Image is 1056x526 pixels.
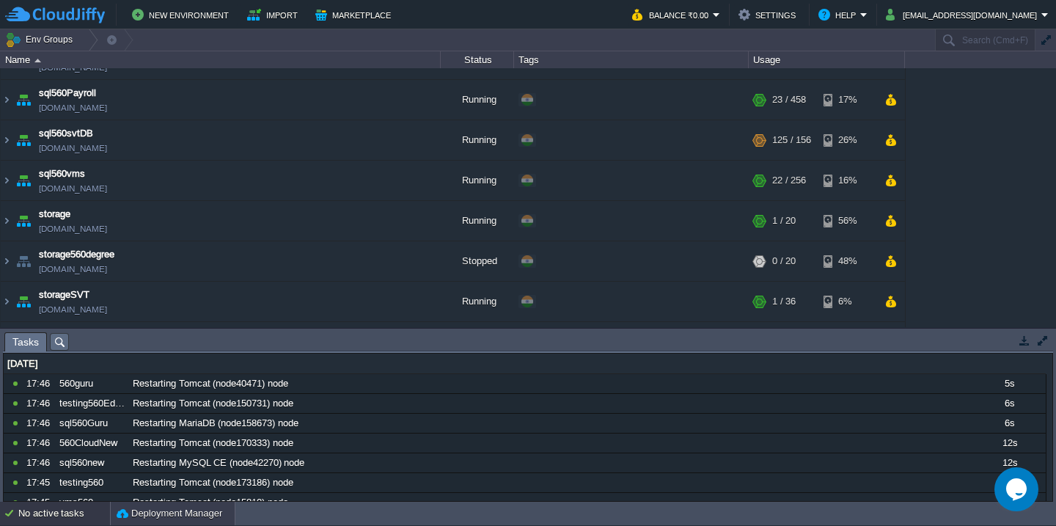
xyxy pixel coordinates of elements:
[13,161,34,200] img: AMDAwAAAACH5BAEAAAAALAAAAAABAAEAAAICRAEAOw==
[5,29,78,50] button: Env Groups
[515,51,748,68] div: Tags
[441,322,514,362] div: Running
[441,80,514,120] div: Running
[39,126,93,141] a: sql560svtDB
[56,394,128,413] div: testing560EduBee
[26,493,54,512] div: 17:45
[56,414,128,433] div: sql560Guru
[39,86,96,101] a: sql560Payroll
[39,181,107,196] span: [DOMAIN_NAME]
[973,493,1045,512] div: 6s
[39,302,107,317] span: [DOMAIN_NAME]
[26,394,54,413] div: 17:46
[824,201,871,241] div: 56%
[133,397,293,410] span: Restarting Tomcat (node150731) node
[34,59,41,62] img: AMDAwAAAACH5BAEAAAAALAAAAAABAAEAAAICRAEAOw==
[133,496,288,509] span: Restarting Tomcat (node15810) node
[13,282,34,321] img: AMDAwAAAACH5BAEAAAAALAAAAAABAAEAAAICRAEAOw==
[772,241,796,281] div: 0 / 20
[772,120,811,160] div: 125 / 156
[824,120,871,160] div: 26%
[772,282,796,321] div: 1 / 36
[13,120,34,160] img: AMDAwAAAACH5BAEAAAAALAAAAAABAAEAAAICRAEAOw==
[441,161,514,200] div: Running
[973,414,1045,433] div: 6s
[39,262,107,277] span: [DOMAIN_NAME]
[441,282,514,321] div: Running
[39,288,89,302] a: storageSVT
[824,241,871,281] div: 48%
[13,80,34,120] img: AMDAwAAAACH5BAEAAAAALAAAAAABAAEAAAICRAEAOw==
[886,6,1041,23] button: [EMAIL_ADDRESS][DOMAIN_NAME]
[441,120,514,160] div: Running
[441,201,514,241] div: Running
[39,167,85,181] a: sql560vms
[56,374,128,393] div: 560guru
[56,434,128,453] div: 560CloudNew
[1,201,12,241] img: AMDAwAAAACH5BAEAAAAALAAAAAABAAEAAAICRAEAOw==
[26,414,54,433] div: 17:46
[824,282,871,321] div: 6%
[441,51,513,68] div: Status
[749,51,904,68] div: Usage
[824,80,871,120] div: 17%
[738,6,800,23] button: Settings
[772,201,796,241] div: 1 / 20
[133,476,293,489] span: Restarting Tomcat (node173186) node
[973,374,1045,393] div: 5s
[973,473,1045,492] div: 12s
[824,161,871,200] div: 16%
[133,377,288,390] span: Restarting Tomcat (node40471) node
[1,161,12,200] img: AMDAwAAAACH5BAEAAAAALAAAAAABAAEAAAICRAEAOw==
[5,6,105,24] img: CloudJiffy
[26,374,54,393] div: 17:46
[772,322,796,362] div: 1 / 12
[13,201,34,241] img: AMDAwAAAACH5BAEAAAAALAAAAAABAAEAAAICRAEAOw==
[56,493,128,512] div: vms560
[818,6,860,23] button: Help
[13,241,34,281] img: AMDAwAAAACH5BAEAAAAALAAAAAABAAEAAAICRAEAOw==
[824,322,871,362] div: 14%
[1,51,440,68] div: Name
[4,354,1046,373] div: [DATE]
[1,80,12,120] img: AMDAwAAAACH5BAEAAAAALAAAAAABAAEAAAICRAEAOw==
[973,434,1045,453] div: 12s
[39,141,107,156] span: [DOMAIN_NAME]
[772,80,806,120] div: 23 / 458
[994,467,1041,511] iframe: chat widget
[441,241,514,281] div: Stopped
[1,322,12,362] img: AMDAwAAAACH5BAEAAAAALAAAAAABAAEAAAICRAEAOw==
[56,473,128,492] div: testing560
[26,473,54,492] div: 17:45
[133,456,304,470] span: Restarting MySQL CE (node42270) node
[12,333,39,351] span: Tasks
[18,502,110,525] div: No active tasks
[39,222,107,236] span: [DOMAIN_NAME]
[1,241,12,281] img: AMDAwAAAACH5BAEAAAAALAAAAAABAAEAAAICRAEAOw==
[1,120,12,160] img: AMDAwAAAACH5BAEAAAAALAAAAAABAAEAAAICRAEAOw==
[26,453,54,472] div: 17:46
[39,101,107,115] span: [DOMAIN_NAME]
[247,6,302,23] button: Import
[772,161,806,200] div: 22 / 256
[26,434,54,453] div: 17:46
[39,207,70,222] a: storage
[56,453,128,472] div: sql560new
[117,506,222,521] button: Deployment Manager
[39,247,114,262] a: storage560degree
[133,436,293,450] span: Restarting Tomcat (node170333) node
[132,6,233,23] button: New Environment
[1,282,12,321] img: AMDAwAAAACH5BAEAAAAALAAAAAABAAEAAAICRAEAOw==
[973,453,1045,472] div: 12s
[315,6,395,23] button: Marketplace
[632,6,713,23] button: Balance ₹0.00
[973,394,1045,413] div: 6s
[13,322,34,362] img: AMDAwAAAACH5BAEAAAAALAAAAAABAAEAAAICRAEAOw==
[133,417,298,430] span: Restarting MariaDB (node158673) node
